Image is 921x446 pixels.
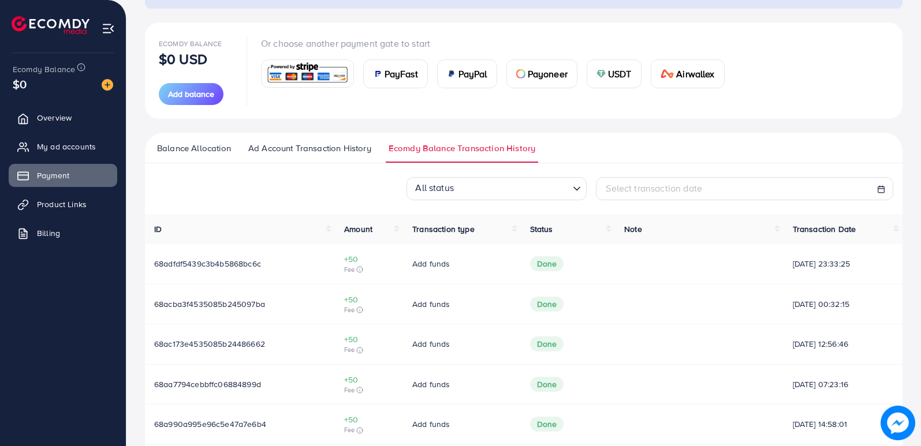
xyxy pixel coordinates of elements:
span: Fee [344,345,394,354]
span: PayFast [385,67,418,81]
span: Ecomdy Balance [13,63,75,75]
span: Add funds [412,258,450,269]
img: menu [102,22,115,35]
input: Search for option [457,178,568,197]
span: Overview [37,112,72,123]
span: [DATE] 23:33:25 [793,258,893,269]
button: Add balance [159,83,223,105]
span: Add funds [412,378,450,390]
span: Add funds [412,338,450,350]
span: Billing [37,227,60,239]
span: Product Links [37,198,87,210]
span: Payoneer [528,67,568,81]
span: Fee [344,265,394,274]
p: $0 USD [159,52,207,66]
img: card [265,61,350,86]
span: Fee [344,305,394,314]
span: +50 [344,414,394,425]
span: 68ac173e4535085b24486662 [154,338,265,350]
a: Billing [9,222,117,245]
img: image [102,79,113,91]
span: 68acba3f4535085b245097ba [154,298,265,310]
span: 68aa7794cebbffc06884899d [154,378,261,390]
span: Note [624,223,642,235]
span: Done [530,297,564,312]
span: Transaction Date [793,223,856,235]
span: Done [530,377,564,392]
span: Airwallex [676,67,714,81]
img: logo [12,16,90,34]
span: Done [530,256,564,271]
span: My ad accounts [37,141,96,152]
span: Transaction type [412,223,475,235]
img: card [447,69,456,78]
span: [DATE] 12:56:46 [793,338,893,350]
span: Payment [37,170,69,181]
span: USDT [608,67,632,81]
span: +50 [344,294,394,305]
a: Payment [9,164,117,187]
span: [DATE] 00:32:15 [793,298,893,310]
img: card [373,69,382,78]
span: Done [530,417,564,432]
a: cardAirwallex [651,59,725,88]
a: cardPayFast [363,59,428,88]
img: image [881,406,915,440]
span: Ad Account Transaction History [248,142,371,155]
span: Add funds [412,298,450,310]
span: Ecomdy Balance [159,39,222,48]
span: Fee [344,385,394,395]
span: PayPal [458,67,487,81]
span: +50 [344,374,394,385]
img: card [661,69,674,78]
span: All status [413,178,456,197]
span: Balance Allocation [157,142,231,155]
span: Amount [344,223,372,235]
span: Add funds [412,418,450,430]
img: card [516,69,525,78]
span: Add balance [168,88,214,100]
span: Done [530,336,564,351]
span: [DATE] 14:58:01 [793,418,893,430]
a: Product Links [9,193,117,216]
a: card [261,59,354,88]
a: My ad accounts [9,135,117,158]
span: Fee [344,425,394,434]
span: $0 [13,76,27,92]
span: Ecomdy Balance Transaction History [389,142,535,155]
span: Select transaction date [606,182,702,194]
a: Overview [9,106,117,129]
span: +50 [344,253,394,265]
span: ID [154,223,162,235]
img: card [596,69,606,78]
span: 68a990a995e96c5e47a7e6b4 [154,418,266,430]
a: cardUSDT [587,59,642,88]
span: +50 [344,333,394,345]
span: Status [530,223,553,235]
a: cardPayoneer [506,59,577,88]
span: 68adfdf5439c3b4b5868bc6c [154,258,261,269]
p: Or choose another payment gate to start [261,36,734,50]
span: [DATE] 07:23:16 [793,378,893,390]
div: Search for option [407,177,587,200]
a: cardPayPal [437,59,497,88]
